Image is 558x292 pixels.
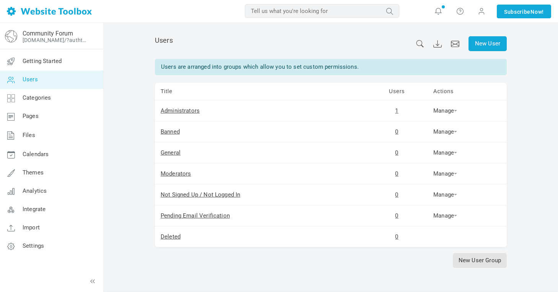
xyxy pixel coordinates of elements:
a: [DOMAIN_NAME]/?authtoken=7e71ecad2b20fae34f1d75f86aec42ea&rememberMe=1 [23,37,89,43]
a: New User Group [453,253,507,268]
span: Files [23,132,35,139]
a: Manage [433,149,457,156]
span: Getting Started [23,58,62,65]
span: Categories [23,94,51,101]
a: 0 [395,191,398,198]
a: New User [469,36,507,51]
a: 0 [395,149,398,156]
a: Community Forum [23,30,73,37]
td: Title [155,83,366,100]
span: Users [155,36,173,44]
a: Deleted [161,233,181,240]
a: Manage [433,212,457,219]
a: Banned [161,128,180,135]
input: Tell us what you're looking for [245,4,399,18]
span: Themes [23,169,44,176]
a: 0 [395,128,398,135]
a: SubscribeNow! [497,5,551,18]
a: Manage [433,191,457,198]
a: Not Signed Up / Not Logged In [161,191,240,198]
a: Manage [433,107,457,114]
td: Actions [428,83,507,100]
td: Users [366,83,428,100]
a: 1 [395,107,398,114]
a: 0 [395,233,398,240]
a: 0 [395,170,398,177]
img: globe-icon.png [5,30,17,42]
span: Calendars [23,151,49,158]
a: General [161,149,181,156]
a: Moderators [161,170,191,177]
div: Users are arranged into groups which allow you to set custom permissions. [155,59,507,75]
span: Settings [23,242,44,249]
a: Administrators [161,107,200,114]
span: Integrate [23,206,46,213]
span: Analytics [23,187,47,194]
a: Pending Email Verification [161,212,230,219]
span: Import [23,224,40,231]
span: Pages [23,113,39,119]
span: Now! [530,8,544,16]
a: 0 [395,212,398,219]
a: Manage [433,128,457,135]
span: Users [23,76,38,83]
a: Manage [433,170,457,177]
